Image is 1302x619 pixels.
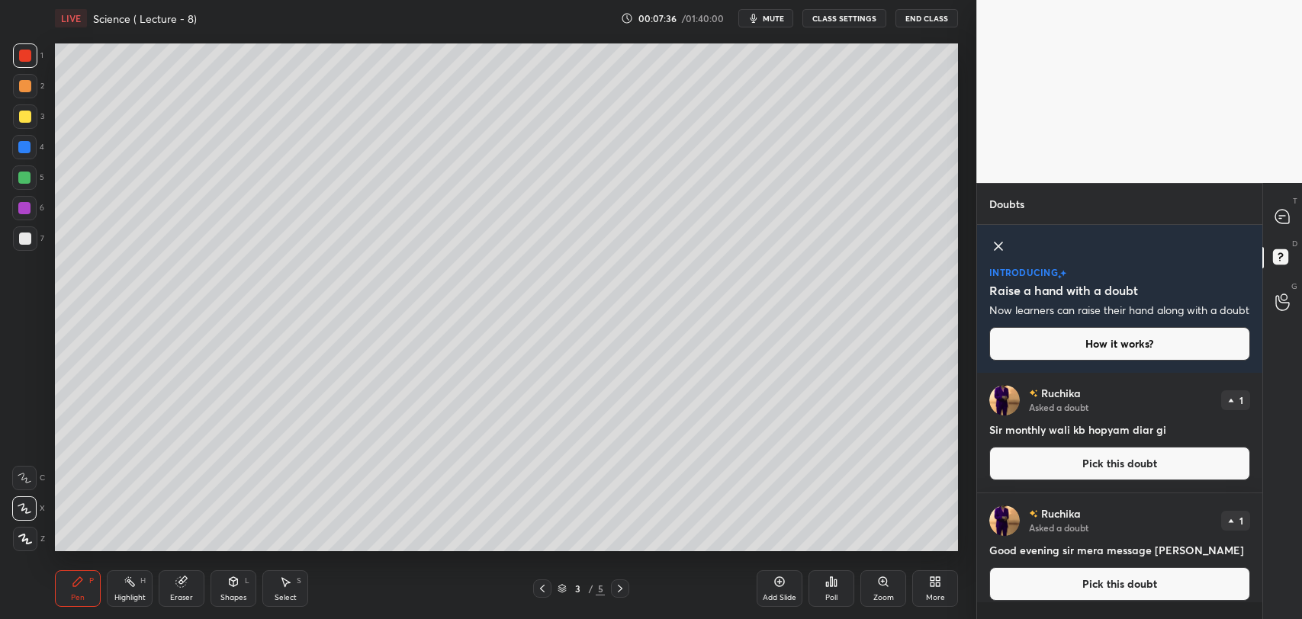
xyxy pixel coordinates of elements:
div: Eraser [170,594,193,601]
h4: Good evening sir mera message [PERSON_NAME] [989,542,1250,558]
div: X [12,496,45,521]
div: LIVE [55,9,87,27]
div: 4 [12,135,44,159]
div: Z [13,527,45,551]
h4: Sir monthly wali kb hopyam diar gi [989,422,1250,438]
div: S [297,577,301,585]
div: Add Slide [763,594,796,601]
div: grid [977,373,1262,602]
img: large-star.026637fe.svg [1060,270,1066,277]
div: Shapes [220,594,246,601]
div: H [140,577,146,585]
h4: Science ( Lecture - 8) [93,11,197,26]
button: Pick this doubt [989,567,1250,601]
div: P [89,577,94,585]
div: / [588,584,593,593]
p: T [1293,195,1297,207]
div: 5 [12,165,44,190]
img: small-star.76a44327.svg [1058,274,1062,279]
p: Now learners can raise their hand along with a doubt [989,303,1249,318]
div: Select [275,594,297,601]
div: Highlight [114,594,146,601]
p: 1 [1240,396,1244,405]
div: More [926,594,945,601]
button: Pick this doubt [989,447,1250,480]
div: L [245,577,249,585]
span: mute [763,13,784,24]
div: C [12,466,45,490]
img: no-rating-badge.077c3623.svg [1029,510,1038,518]
button: End Class [895,9,958,27]
button: How it works? [989,327,1250,361]
div: 3 [570,584,585,593]
div: 7 [13,226,44,251]
div: 2 [13,74,44,98]
p: D [1292,238,1297,249]
p: Doubts [977,184,1037,224]
p: Asked a doubt [1029,521,1088,534]
div: 1 [13,43,43,68]
div: Poll [825,594,837,601]
p: Ruchika [1041,508,1081,520]
div: 3 [13,104,44,129]
p: Asked a doubt [1029,401,1088,413]
p: G [1291,281,1297,292]
button: CLASS SETTINGS [802,9,886,27]
div: Pen [71,594,85,601]
img: d68b137f1d4e44cb99ff830dbad3421d.jpg [989,385,1020,415]
button: mute [738,9,793,27]
p: 1 [1240,516,1244,525]
div: 6 [12,196,44,220]
div: Zoom [873,594,894,601]
img: no-rating-badge.077c3623.svg [1029,390,1038,398]
img: d68b137f1d4e44cb99ff830dbad3421d.jpg [989,505,1020,536]
p: Ruchika [1041,387,1081,399]
p: introducing [989,268,1058,277]
h5: Raise a hand with a doubt [989,281,1138,300]
div: 5 [596,582,605,595]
